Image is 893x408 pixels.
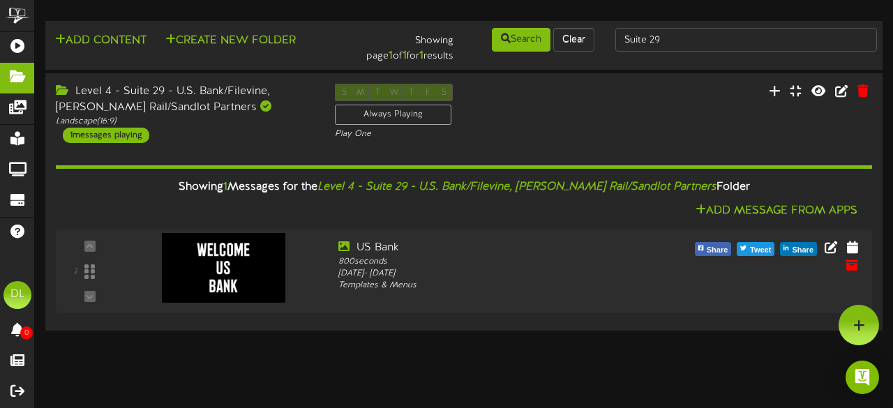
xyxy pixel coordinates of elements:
[317,181,716,193] i: Level 4 - Suite 29 - U.S. Bank/Filevine, [PERSON_NAME] Rail/Sandlot Partners
[338,256,658,268] div: 800 seconds
[56,84,314,116] div: Level 4 - Suite 29 - U.S. Bank/Filevine, [PERSON_NAME] Rail/Sandlot Partners
[553,28,594,52] button: Clear
[695,242,732,256] button: Share
[51,32,151,50] button: Add Content
[389,50,393,62] strong: 1
[223,181,227,193] span: 1
[789,243,816,258] span: Share
[747,243,774,258] span: Tweet
[323,27,464,64] div: Showing page of for results
[338,268,658,280] div: [DATE] - [DATE]
[161,32,300,50] button: Create New Folder
[737,242,774,256] button: Tweet
[56,116,314,128] div: Landscape ( 16:9 )
[335,105,451,125] div: Always Playing
[780,242,817,256] button: Share
[63,128,149,143] div: 1 messages playing
[335,128,593,140] div: Play One
[162,233,286,303] img: 3d328b20-a9aa-456c-a30c-ded50cc20486.png
[419,50,423,62] strong: 1
[403,50,407,62] strong: 1
[846,361,879,394] div: Open Intercom Messenger
[691,202,862,220] button: Add Message From Apps
[45,172,883,202] div: Showing Messages for the Folder
[704,243,731,258] span: Share
[338,280,658,292] div: Templates & Menus
[20,326,33,340] span: 0
[338,240,658,256] div: US Bank
[615,28,877,52] input: -- Search Folders by Name --
[3,281,31,309] div: DL
[492,28,550,52] button: Search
